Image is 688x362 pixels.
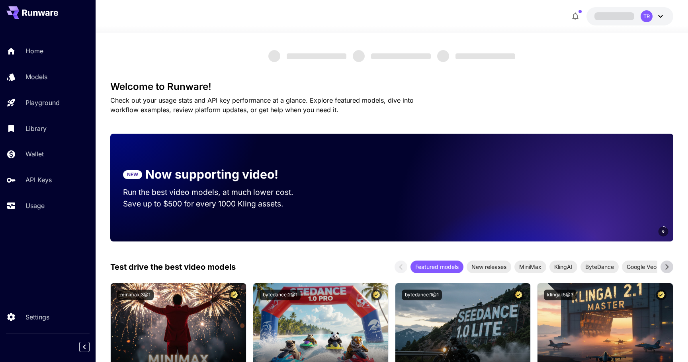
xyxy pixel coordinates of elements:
[544,290,577,300] button: klingai:5@3
[513,290,524,300] button: Certified Model – Vetted for best performance and includes a commercial license.
[110,261,236,273] p: Test drive the best video models
[25,98,60,107] p: Playground
[25,175,52,185] p: API Keys
[549,261,577,273] div: KlingAI
[580,261,619,273] div: ByteDance
[25,46,43,56] p: Home
[514,263,546,271] span: MiniMax
[25,149,44,159] p: Wallet
[110,96,414,114] span: Check out your usage stats and API key performance at a glance. Explore featured models, dive int...
[622,261,661,273] div: Google Veo
[25,72,47,82] p: Models
[641,10,653,22] div: TR
[127,171,138,178] p: NEW
[410,263,463,271] span: Featured models
[110,81,673,92] h3: Welcome to Runware!
[586,7,673,25] button: TR
[25,124,47,133] p: Library
[85,340,96,354] div: Collapse sidebar
[123,198,309,210] p: Save up to $500 for every 1000 Kling assets.
[79,342,90,352] button: Collapse sidebar
[145,165,278,183] p: Now supporting video!
[622,263,661,271] span: Google Veo
[410,261,463,273] div: Featured models
[402,290,442,300] button: bytedance:1@1
[580,263,619,271] span: ByteDance
[514,261,546,273] div: MiniMax
[662,228,665,234] span: 6
[25,201,45,210] p: Usage
[25,312,49,322] p: Settings
[467,261,511,273] div: New releases
[549,263,577,271] span: KlingAI
[371,290,382,300] button: Certified Model – Vetted for best performance and includes a commercial license.
[656,290,666,300] button: Certified Model – Vetted for best performance and includes a commercial license.
[123,187,309,198] p: Run the best video models, at much lower cost.
[229,290,240,300] button: Certified Model – Vetted for best performance and includes a commercial license.
[467,263,511,271] span: New releases
[117,290,154,300] button: minimax:3@1
[260,290,301,300] button: bytedance:2@1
